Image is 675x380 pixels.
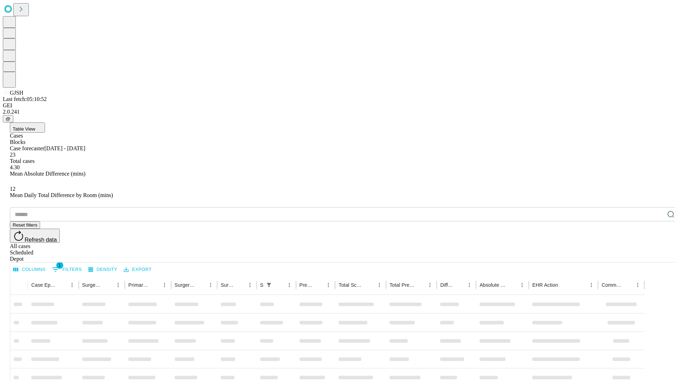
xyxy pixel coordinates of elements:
button: Sort [365,280,374,290]
button: Menu [323,280,333,290]
div: Scheduled In Room Duration [260,282,263,288]
div: Difference [440,282,454,288]
button: Menu [284,280,294,290]
button: Refresh data [10,229,60,243]
button: Sort [507,280,517,290]
span: GJSH [10,90,23,96]
div: Primary Service [128,282,149,288]
button: Sort [235,280,245,290]
span: Total cases [10,158,34,164]
button: Show filters [50,264,84,275]
button: Sort [57,280,67,290]
span: [DATE] - [DATE] [44,145,85,151]
span: 23 [10,152,15,158]
div: Predicted In Room Duration [300,282,313,288]
button: Select columns [12,264,47,275]
button: Sort [275,280,284,290]
button: Sort [314,280,323,290]
button: Menu [245,280,255,290]
button: Density [86,264,119,275]
span: 1 [56,262,63,269]
span: @ [6,116,11,121]
div: Total Predicted Duration [390,282,415,288]
button: Export [122,264,153,275]
span: 12 [10,186,15,192]
button: Sort [559,280,568,290]
button: Menu [374,280,384,290]
span: Reset filters [13,222,37,228]
button: Sort [103,280,113,290]
button: Menu [517,280,527,290]
button: Menu [160,280,169,290]
button: @ [3,115,13,122]
div: Surgery Name [175,282,195,288]
button: Menu [206,280,216,290]
button: Menu [633,280,643,290]
span: Mean Absolute Difference (mins) [10,171,85,177]
span: Refresh data [25,237,57,243]
button: Menu [586,280,596,290]
button: Menu [113,280,123,290]
button: Sort [623,280,633,290]
div: Comments [602,282,622,288]
span: Case forecaster [10,145,44,151]
button: Menu [67,280,77,290]
button: Sort [150,280,160,290]
span: Table View [13,126,35,132]
button: Sort [415,280,425,290]
div: Total Scheduled Duration [339,282,364,288]
div: Surgery Date [221,282,234,288]
span: Mean Daily Total Difference by Room (mins) [10,192,113,198]
div: 2.0.241 [3,109,672,115]
button: Show filters [264,280,274,290]
span: Last fetch: 05:10:52 [3,96,47,102]
div: Surgeon Name [82,282,103,288]
button: Sort [455,280,464,290]
button: Sort [196,280,206,290]
div: GEI [3,102,672,109]
button: Reset filters [10,221,40,229]
div: Absolute Difference [480,282,507,288]
button: Menu [464,280,474,290]
div: 1 active filter [264,280,274,290]
div: EHR Action [532,282,558,288]
span: 4.30 [10,164,20,170]
button: Menu [425,280,435,290]
div: Case Epic Id [31,282,57,288]
button: Table View [10,122,45,133]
